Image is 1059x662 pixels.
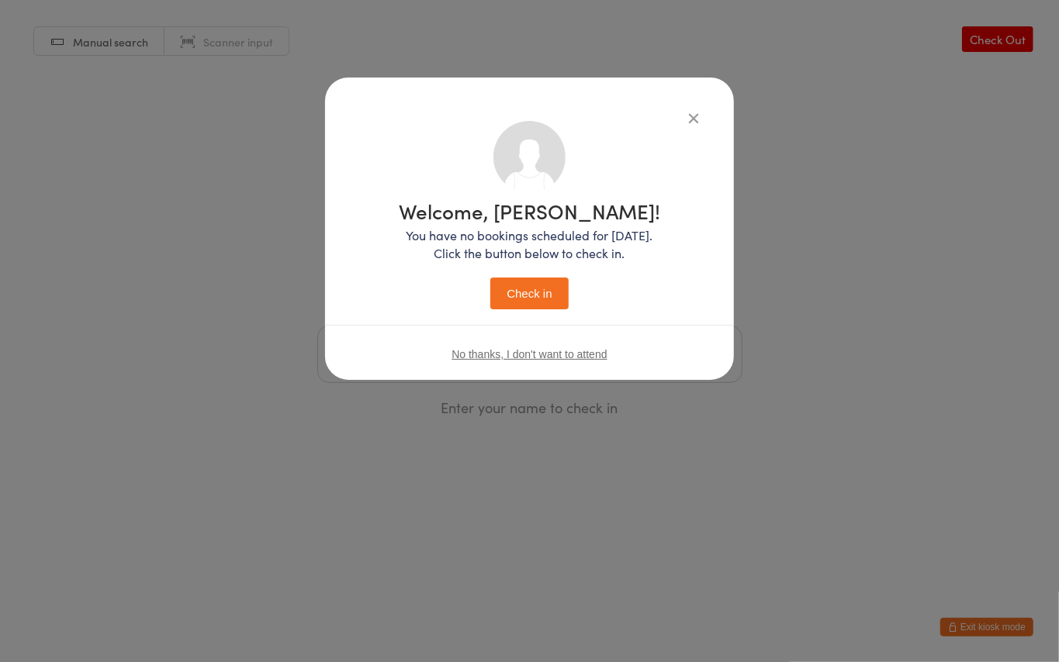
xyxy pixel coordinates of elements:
h1: Welcome, [PERSON_NAME]! [399,201,660,221]
img: no_photo.png [493,121,566,193]
button: No thanks, I don't want to attend [452,348,607,360]
p: You have no bookings scheduled for [DATE]. Click the button below to check in. [399,226,660,262]
button: Check in [490,278,568,309]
